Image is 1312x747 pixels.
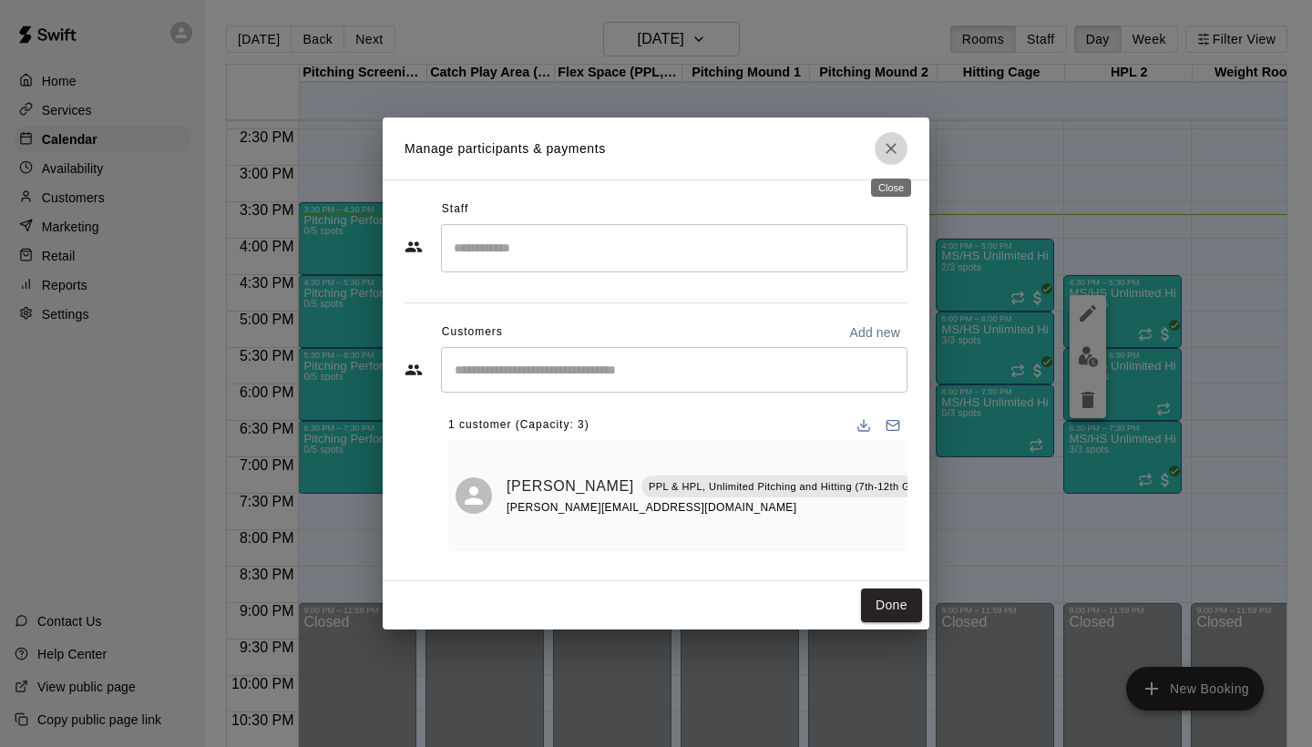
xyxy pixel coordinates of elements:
[507,501,796,514] span: [PERSON_NAME][EMAIL_ADDRESS][DOMAIN_NAME]
[441,347,907,393] div: Start typing to search customers...
[442,195,468,224] span: Staff
[405,238,423,256] svg: Staff
[448,411,589,440] span: 1 customer (Capacity: 3)
[456,477,492,514] div: JT Ritchie
[441,224,907,272] div: Search staff
[871,179,911,197] div: Close
[849,411,878,440] button: Download list
[875,132,907,165] button: Close
[849,323,900,342] p: Add new
[405,361,423,379] svg: Customers
[878,411,907,440] button: Email participants
[442,318,503,347] span: Customers
[507,475,634,498] a: [PERSON_NAME]
[405,139,606,159] p: Manage participants & payments
[649,479,936,495] p: PPL & HPL, Unlimited Pitching and Hitting (7th-12th Grade)
[861,588,922,622] button: Done
[842,318,907,347] button: Add new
